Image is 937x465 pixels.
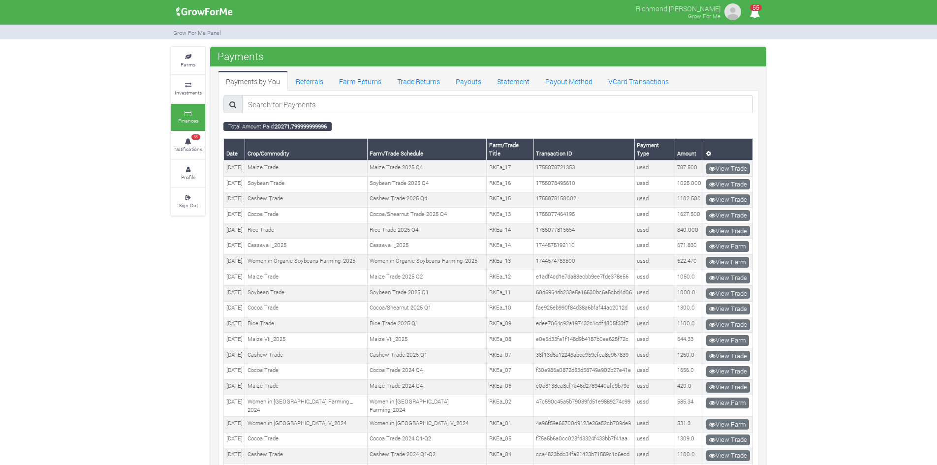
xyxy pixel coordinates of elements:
td: [DATE] [224,301,245,317]
td: Women in Organic Soybeans Farming_2025 [245,254,368,270]
td: Soybean Trade 2025 Q1 [367,286,487,302]
td: RKEa_13 [487,254,533,270]
td: Cocoa Trade [245,301,368,317]
td: ussd [634,448,675,464]
td: Women in [GEOGRAPHIC_DATA] V_2024 [245,417,368,433]
p: Richmond [PERSON_NAME] [636,2,720,14]
td: RKEa_14 [487,239,533,254]
td: [DATE] [224,160,245,176]
span: 55 [750,4,762,11]
td: ussd [634,254,675,270]
small: Grow For Me Panel [173,29,221,36]
td: 1300.0 [675,301,704,317]
td: Cashew Trade 2024 Q1-Q2 [367,448,487,464]
a: Profile [171,160,205,187]
td: c0e8138ea8ef7a46d2789440afe9b79e [533,379,634,395]
td: Rice Trade 2025 Q1 [367,317,487,333]
td: edee7064c92a197432c1cdf4805f33f7 [533,317,634,333]
a: View Trade [706,450,750,461]
td: RKEa_16 [487,177,533,192]
td: [DATE] [224,448,245,464]
img: growforme image [723,2,743,22]
a: View Trade [706,351,750,362]
td: 1100.0 [675,448,704,464]
td: 38f13d5a12243abce959efea8c967839 [533,348,634,364]
span: Payments [215,46,266,66]
td: 531.3 [675,417,704,433]
td: RKEa_05 [487,432,533,448]
td: f75a5b6a0cc023fd3324f433bb7f41aa [533,432,634,448]
td: ussd [634,160,675,176]
td: Women in [GEOGRAPHIC_DATA] Farming _ 2024 [245,395,368,417]
small: Profile [181,174,195,181]
td: ussd [634,223,675,239]
small: Finances [178,117,198,124]
a: View Trade [706,226,750,237]
td: [DATE] [224,208,245,223]
td: RKEa_01 [487,417,533,433]
a: Sign Out [171,188,205,215]
td: ussd [634,379,675,395]
a: Referrals [288,71,331,91]
td: Cassava I_2025 [245,239,368,254]
th: Date [224,139,245,160]
b: 20271.799999999996 [275,123,327,130]
td: 1000.0 [675,286,704,302]
td: 4a96f59e66700d9123e26a52cb709de9 [533,417,634,433]
td: 840.000 [675,223,704,239]
a: Investments [171,75,205,102]
small: Investments [175,89,202,96]
td: [DATE] [224,177,245,192]
a: Farms [171,47,205,74]
td: Women in [GEOGRAPHIC_DATA] V_2024 [367,417,487,433]
td: Cocoa/Shearnut Trade 2025 Q4 [367,208,487,223]
td: Maize Trade 2024 Q4 [367,379,487,395]
td: [DATE] [224,432,245,448]
td: [DATE] [224,286,245,302]
td: 585.34 [675,395,704,417]
td: 644.33 [675,333,704,348]
td: Cashew Trade [245,192,368,208]
th: Crop/Commodity [245,139,368,160]
td: fae925eb990f84d38a6bfaf44ac2012d [533,301,634,317]
td: Cashew Trade [245,448,368,464]
td: ussd [634,208,675,223]
td: Maize Trade [245,379,368,395]
td: [DATE] [224,223,245,239]
span: 55 [191,134,200,140]
td: 1755077815654 [533,223,634,239]
th: Transaction ID [533,139,634,160]
td: RKEa_13 [487,208,533,223]
a: Trade Returns [389,71,448,91]
td: RKEa_09 [487,317,533,333]
td: RKEa_12 [487,270,533,286]
a: Payments by You [218,71,288,91]
a: View Farm [706,335,749,346]
td: ussd [634,270,675,286]
td: 420.0 [675,379,704,395]
td: Maize Trade 2025 Q2 [367,270,487,286]
td: ussd [634,239,675,254]
small: Sign Out [179,202,198,209]
a: View Trade [706,210,750,221]
td: ussd [634,192,675,208]
a: VCard Transactions [600,71,677,91]
a: View Trade [706,366,750,377]
td: 1755078495610 [533,177,634,192]
td: Maize Trade 2025 Q4 [367,160,487,176]
th: Payment Type [634,139,675,160]
td: [DATE] [224,333,245,348]
td: [DATE] [224,379,245,395]
a: View Farm [706,419,749,430]
a: Statement [489,71,537,91]
td: 787.500 [675,160,704,176]
td: Cocoa Trade 2024 Q4 [367,364,487,379]
td: Women in Organic Soybeans Farming_2025 [367,254,487,270]
td: RKEa_07 [487,364,533,379]
th: Farm/Trade Schedule [367,139,487,160]
a: View Trade [706,382,750,393]
td: Soybean Trade [245,177,368,192]
a: View Trade [706,179,750,190]
td: RKEa_06 [487,379,533,395]
td: 1656.0 [675,364,704,379]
